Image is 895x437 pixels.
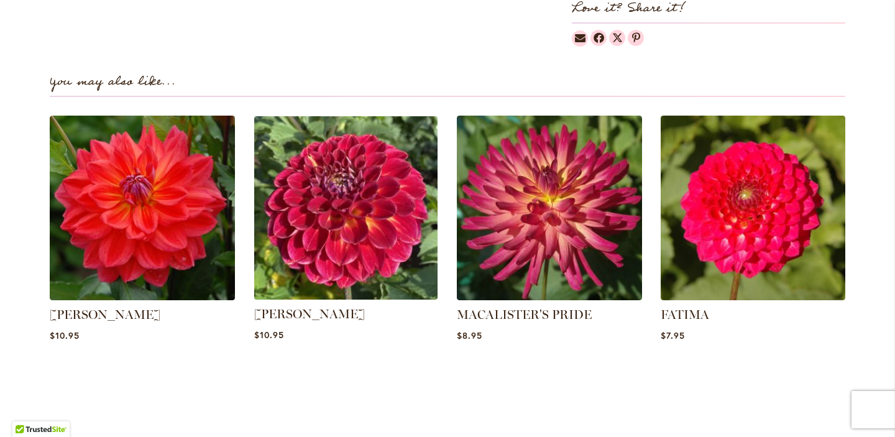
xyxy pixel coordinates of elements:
[50,71,176,92] strong: You may also like...
[50,307,160,322] a: [PERSON_NAME]
[50,116,235,301] img: COOPER BLAINE
[661,116,846,301] img: FATIMA
[9,393,44,428] iframe: Launch Accessibility Center
[661,291,846,303] a: FATIMA
[249,111,442,304] img: Matty Boo
[254,290,438,302] a: Matty Boo
[254,306,365,321] a: [PERSON_NAME]
[457,329,482,341] span: $8.95
[50,291,235,303] a: COOPER BLAINE
[661,307,709,322] a: FATIMA
[50,329,80,341] span: $10.95
[457,307,592,322] a: MACALISTER'S PRIDE
[609,30,625,46] a: Dahlias on Twitter
[457,291,642,303] a: MACALISTER'S PRIDE
[254,329,284,341] span: $10.95
[628,30,644,46] a: Dahlias on Pinterest
[457,116,642,301] img: MACALISTER'S PRIDE
[590,30,607,46] a: Dahlias on Facebook
[661,329,685,341] span: $7.95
